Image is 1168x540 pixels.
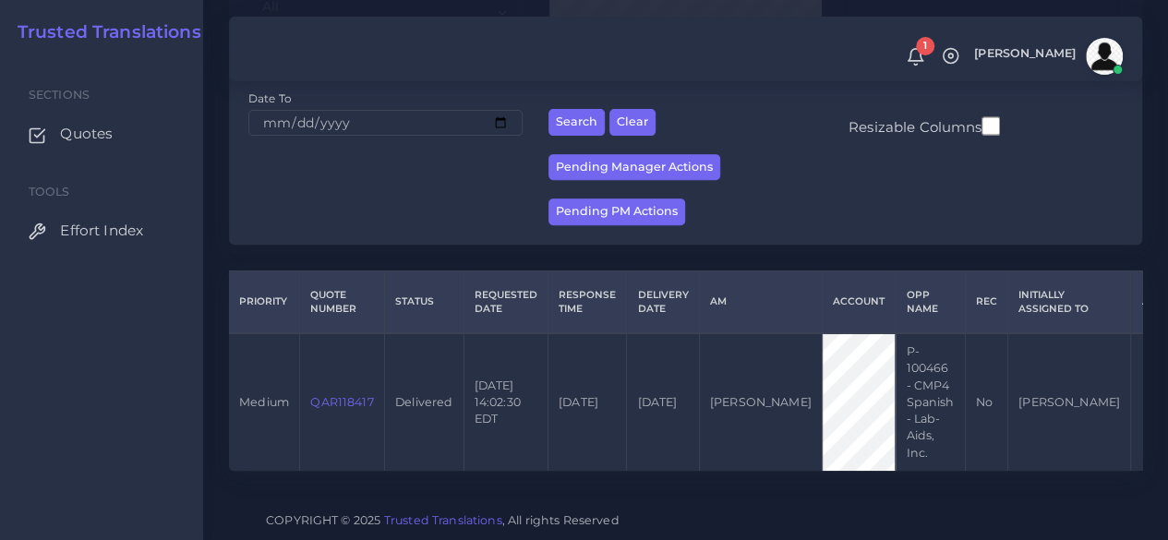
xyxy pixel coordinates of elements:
[899,47,932,66] a: 1
[965,38,1129,75] a: [PERSON_NAME]avatar
[896,270,965,333] th: Opp Name
[60,221,143,241] span: Effort Index
[229,270,300,333] th: Priority
[609,109,656,136] button: Clear
[896,333,965,471] td: P-100466 - CMP4 Spanish - Lab-Aids, Inc.
[822,270,895,333] th: Account
[29,185,70,198] span: Tools
[29,88,90,102] span: Sections
[14,211,189,250] a: Effort Index
[965,333,1007,471] td: No
[60,124,113,144] span: Quotes
[916,37,934,55] span: 1
[384,270,464,333] th: Status
[502,510,620,530] span: , All rights Reserved
[384,333,464,471] td: Delivered
[849,114,1000,138] label: Resizable Columns
[464,333,548,471] td: [DATE] 14:02:30 EDT
[239,395,289,409] span: medium
[310,395,373,409] a: QAR118417
[548,154,720,181] button: Pending Manager Actions
[548,198,685,225] button: Pending PM Actions
[548,333,626,471] td: [DATE]
[974,48,1076,60] span: [PERSON_NAME]
[248,90,292,106] label: Date To
[14,114,189,153] a: Quotes
[548,270,626,333] th: Response Time
[627,270,699,333] th: Delivery Date
[1007,270,1130,333] th: Initially Assigned to
[965,270,1007,333] th: REC
[1086,38,1123,75] img: avatar
[627,333,699,471] td: [DATE]
[266,510,620,530] span: COPYRIGHT © 2025
[699,333,822,471] td: [PERSON_NAME]
[1007,333,1130,471] td: [PERSON_NAME]
[300,270,385,333] th: Quote Number
[464,270,548,333] th: Requested Date
[384,513,502,527] a: Trusted Translations
[548,109,605,136] button: Search
[5,22,201,43] a: Trusted Translations
[981,114,1000,138] input: Resizable Columns
[699,270,822,333] th: AM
